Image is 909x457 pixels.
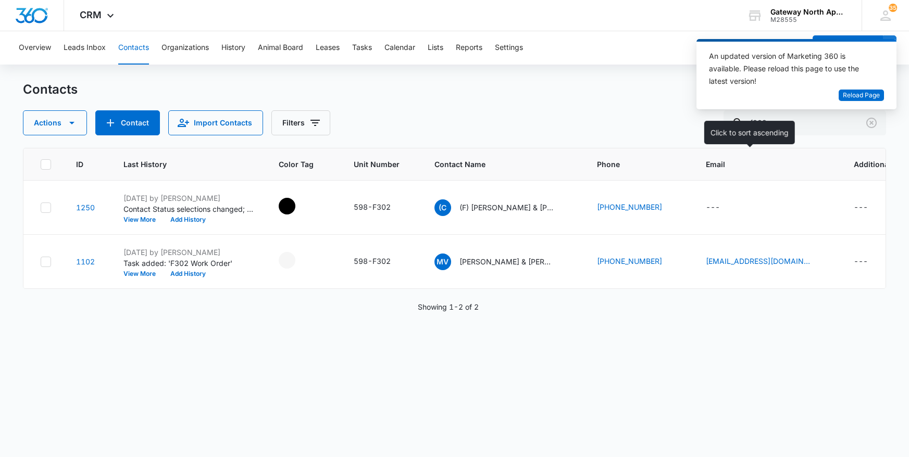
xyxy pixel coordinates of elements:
[854,256,868,268] div: ---
[706,201,720,214] div: ---
[118,31,149,65] button: Contacts
[459,256,553,267] p: [PERSON_NAME] & [PERSON_NAME]
[434,199,451,216] span: (C
[863,115,880,131] button: Clear
[123,193,254,204] p: [DATE] by [PERSON_NAME]
[384,31,415,65] button: Calendar
[770,16,846,23] div: account id
[704,121,795,144] div: Click to sort ascending
[19,31,51,65] button: Overview
[434,159,557,170] span: Contact Name
[76,159,83,170] span: ID
[76,257,95,266] a: Navigate to contact details page for Mika Villa & Benjamin Martinez
[813,35,883,60] button: Add Contact
[161,31,209,65] button: Organizations
[258,31,303,65] button: Animal Board
[456,31,482,65] button: Reports
[279,252,314,269] div: - - Select to Edit Field
[706,159,814,170] span: Email
[95,110,160,135] button: Add Contact
[709,50,871,87] div: An updated version of Marketing 360 is available. Please reload this page to use the latest version!
[123,247,254,258] p: [DATE] by [PERSON_NAME]
[354,159,409,170] span: Unit Number
[163,271,213,277] button: Add History
[889,4,897,12] span: 35
[434,253,451,270] span: MV
[839,90,884,101] button: Reload Page
[597,256,662,266] a: [PHONE_NUMBER]
[354,256,391,266] div: 598-F302
[428,31,443,65] button: Lists
[434,199,572,216] div: Contact Name - (F) Carley Benson & Michael Cominiello - Select to Edit Field
[354,201,409,214] div: Unit Number - 598-F302 - Select to Edit Field
[706,256,810,266] a: [EMAIL_ADDRESS][DOMAIN_NAME]
[123,204,254,214] p: Contact Status selections changed; 'Current Resident' was removed and 'Former Resident' was added.
[843,91,880,100] span: Reload Page
[80,9,102,20] span: CRM
[168,110,263,135] button: Import Contacts
[123,217,163,223] button: View More
[597,159,666,170] span: Phone
[597,201,662,212] a: [PHONE_NUMBER]
[597,256,681,268] div: Phone - (720) 496-5560 - Select to Edit Field
[64,31,106,65] button: Leads Inbox
[854,256,887,268] div: Additional Phone - - Select to Edit Field
[434,253,572,270] div: Contact Name - Mika Villa & Benjamin Martinez - Select to Edit Field
[352,31,372,65] button: Tasks
[316,31,340,65] button: Leases
[459,202,553,213] p: (F) [PERSON_NAME] & [PERSON_NAME]
[354,256,409,268] div: Unit Number - 598-F302 - Select to Edit Field
[770,8,846,16] div: account name
[597,201,681,214] div: Phone - (303) 507-4718 - Select to Edit Field
[724,110,886,135] input: Search Contacts
[221,31,245,65] button: History
[123,159,239,170] span: Last History
[706,256,829,268] div: Email - mikavilla24@gmail.com - Select to Edit Field
[706,201,739,214] div: Email - - Select to Edit Field
[271,110,330,135] button: Filters
[889,4,897,12] div: notifications count
[76,203,95,212] a: Navigate to contact details page for (F) Carley Benson & Michael Cominiello
[123,258,254,269] p: Task added: 'F302 Work Order'
[23,82,78,97] h1: Contacts
[354,201,391,212] div: 598-F302
[495,31,523,65] button: Settings
[23,110,87,135] button: Actions
[418,301,479,312] p: Showing 1-2 of 2
[854,201,868,214] div: ---
[279,198,314,214] div: - - Select to Edit Field
[854,201,887,214] div: Additional Phone - - Select to Edit Field
[123,271,163,277] button: View More
[163,217,213,223] button: Add History
[279,159,314,170] span: Color Tag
